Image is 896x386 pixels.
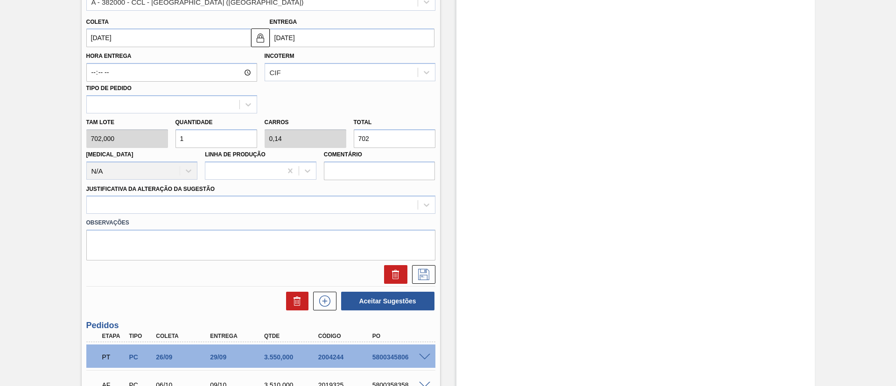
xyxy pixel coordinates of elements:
div: Tipo [126,333,154,339]
div: CIF [270,69,281,77]
h3: Pedidos [86,321,435,330]
div: 29/09/2025 [208,353,268,361]
label: [MEDICAL_DATA] [86,151,133,158]
label: Hora Entrega [86,49,257,63]
button: locked [251,28,270,47]
input: dd/mm/yyyy [270,28,434,47]
label: Justificativa da Alteração da Sugestão [86,186,215,192]
div: Aceitar Sugestões [336,291,435,311]
label: Linha de Produção [205,151,266,158]
button: Aceitar Sugestões [341,292,434,310]
div: 26/09/2025 [154,353,214,361]
div: Excluir Sugestões [281,292,308,310]
div: Nova sugestão [308,292,336,310]
label: Quantidade [175,119,213,126]
div: 2004244 [316,353,377,361]
div: PO [370,333,431,339]
div: Salvar Sugestão [407,265,435,284]
label: Coleta [86,19,109,25]
label: Entrega [270,19,297,25]
div: Etapa [100,333,128,339]
div: Excluir Sugestão [379,265,407,284]
label: Carros [265,119,289,126]
label: Observações [86,216,435,230]
label: Tam lote [86,116,168,129]
label: Total [354,119,372,126]
div: 5800345806 [370,353,431,361]
input: dd/mm/yyyy [86,28,251,47]
div: 3.550,000 [262,353,322,361]
div: Código [316,333,377,339]
label: Tipo de pedido [86,85,132,91]
img: locked [255,32,266,43]
div: Pedido de Compra [126,353,154,361]
div: Qtde [262,333,322,339]
label: Incoterm [265,53,294,59]
div: Coleta [154,333,214,339]
p: PT [102,353,126,361]
div: Pedido em Trânsito [100,347,128,367]
label: Comentário [324,148,435,161]
div: Entrega [208,333,268,339]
